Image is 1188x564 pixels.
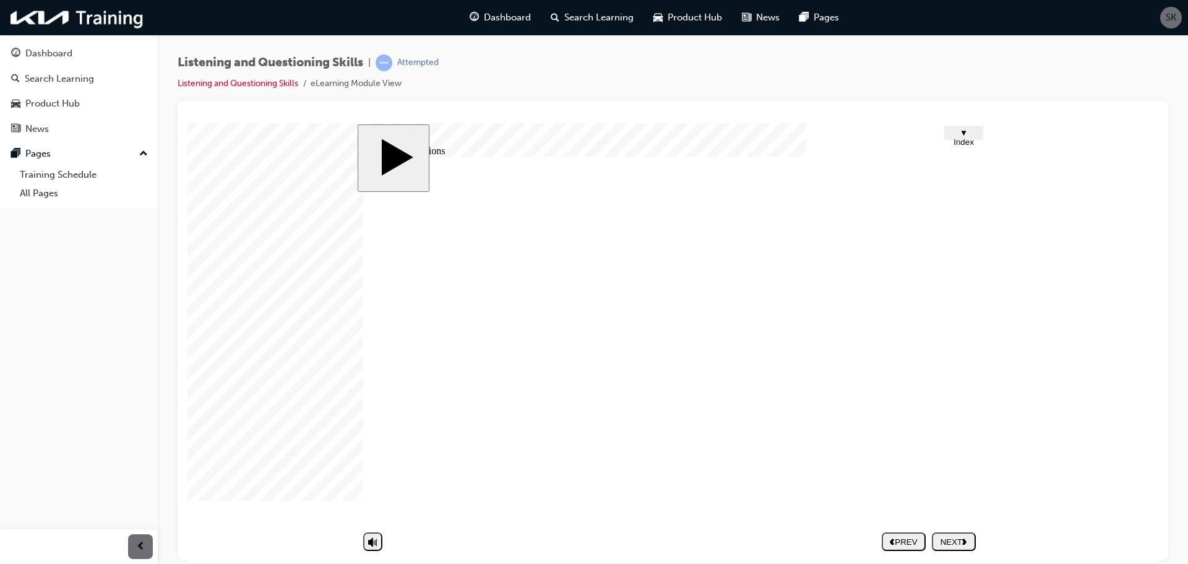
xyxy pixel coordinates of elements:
span: search-icon [551,10,559,25]
span: search-icon [11,74,20,85]
img: kia-training [6,5,148,30]
div: Listening and Questioning Skills Start Course [170,1,801,438]
span: learningRecordVerb_ATTEMPT-icon [376,54,392,71]
a: Product Hub [5,92,153,115]
span: Search Learning [564,11,634,25]
span: News [756,11,780,25]
span: up-icon [139,146,148,162]
li: eLearning Module View [311,77,402,91]
a: Training Schedule [15,165,153,184]
a: search-iconSearch Learning [541,5,643,30]
span: prev-icon [136,539,145,555]
span: | [368,56,371,70]
button: Pages [5,142,153,165]
span: pages-icon [799,10,809,25]
div: Pages [25,147,51,161]
span: guage-icon [470,10,479,25]
a: All Pages [15,184,153,203]
span: Pages [814,11,839,25]
span: guage-icon [11,48,20,59]
span: car-icon [11,98,20,110]
a: News [5,118,153,141]
a: guage-iconDashboard [460,5,541,30]
a: news-iconNews [732,5,790,30]
button: Start [170,1,242,69]
div: Dashboard [25,46,72,61]
button: DashboardSearch LearningProduct HubNews [5,40,153,142]
span: car-icon [653,10,663,25]
span: Product Hub [668,11,722,25]
span: news-icon [11,124,20,135]
div: Product Hub [25,97,80,111]
a: Dashboard [5,42,153,65]
a: Listening and Questioning Skills [178,78,298,89]
a: car-iconProduct Hub [643,5,732,30]
div: Search Learning [25,72,94,86]
span: SK [1166,11,1176,25]
button: SK [1160,7,1182,28]
div: Attempted [397,57,439,69]
span: Listening and Questioning Skills [178,56,363,70]
span: news-icon [742,10,751,25]
span: pages-icon [11,149,20,160]
div: News [25,122,49,136]
span: Dashboard [484,11,531,25]
a: Search Learning [5,67,153,90]
a: pages-iconPages [790,5,849,30]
